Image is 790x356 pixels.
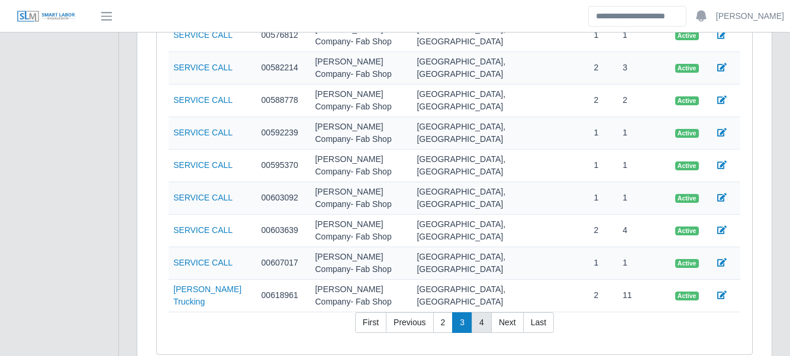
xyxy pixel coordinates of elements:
[257,280,311,312] td: 00618961
[589,85,618,117] td: 2
[618,85,670,117] td: 2
[169,312,740,343] nav: pagination
[173,30,233,40] a: SERVICE CALL
[618,150,670,182] td: 1
[523,312,554,334] a: Last
[618,52,670,85] td: 3
[412,247,537,280] td: [GEOGRAPHIC_DATA], [GEOGRAPHIC_DATA]
[675,129,699,138] span: Active
[675,161,699,171] span: Active
[675,31,699,41] span: Active
[452,312,472,334] a: 3
[310,117,412,150] td: [PERSON_NAME] Company- Fab Shop
[257,150,311,182] td: 00595370
[618,117,670,150] td: 1
[173,160,233,170] a: SERVICE CALL
[618,280,670,312] td: 11
[173,284,241,306] a: [PERSON_NAME] Trucking
[412,20,537,52] td: [GEOGRAPHIC_DATA], [GEOGRAPHIC_DATA]
[257,182,311,215] td: 00603092
[589,247,618,280] td: 1
[173,128,233,137] a: SERVICE CALL
[173,225,233,235] a: SERVICE CALL
[412,117,537,150] td: [GEOGRAPHIC_DATA], [GEOGRAPHIC_DATA]
[472,312,492,334] a: 4
[618,182,670,215] td: 1
[310,247,412,280] td: [PERSON_NAME] Company- Fab Shop
[618,20,670,52] td: 1
[173,95,233,105] a: SERVICE CALL
[433,312,453,334] a: 2
[716,10,784,22] a: [PERSON_NAME]
[310,280,412,312] td: [PERSON_NAME] Company- Fab Shop
[257,215,311,247] td: 00603639
[310,182,412,215] td: [PERSON_NAME] Company- Fab Shop
[412,150,537,182] td: [GEOGRAPHIC_DATA], [GEOGRAPHIC_DATA]
[675,292,699,301] span: Active
[675,194,699,203] span: Active
[257,247,311,280] td: 00607017
[589,20,618,52] td: 1
[310,150,412,182] td: [PERSON_NAME] Company- Fab Shop
[412,85,537,117] td: [GEOGRAPHIC_DATA], [GEOGRAPHIC_DATA]
[355,312,386,334] a: First
[386,312,433,334] a: Previous
[618,247,670,280] td: 1
[310,52,412,85] td: [PERSON_NAME] Company- Fab Shop
[589,215,618,247] td: 2
[310,215,412,247] td: [PERSON_NAME] Company- Fab Shop
[491,312,524,334] a: Next
[257,52,311,85] td: 00582214
[589,52,618,85] td: 2
[675,259,699,268] span: Active
[173,193,233,202] a: SERVICE CALL
[589,150,618,182] td: 1
[257,117,311,150] td: 00592239
[310,85,412,117] td: [PERSON_NAME] Company- Fab Shop
[675,64,699,73] span: Active
[589,280,618,312] td: 2
[173,63,233,72] a: SERVICE CALL
[589,117,618,150] td: 1
[173,258,233,267] a: SERVICE CALL
[412,52,537,85] td: [GEOGRAPHIC_DATA], [GEOGRAPHIC_DATA]
[675,96,699,106] span: Active
[412,280,537,312] td: [GEOGRAPHIC_DATA], [GEOGRAPHIC_DATA]
[17,10,76,23] img: SLM Logo
[589,182,618,215] td: 1
[618,215,670,247] td: 4
[310,20,412,52] td: [PERSON_NAME] Company- Fab Shop
[257,20,311,52] td: 00576812
[257,85,311,117] td: 00588778
[412,182,537,215] td: [GEOGRAPHIC_DATA], [GEOGRAPHIC_DATA]
[675,226,699,236] span: Active
[588,6,686,27] input: Search
[412,215,537,247] td: [GEOGRAPHIC_DATA], [GEOGRAPHIC_DATA]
